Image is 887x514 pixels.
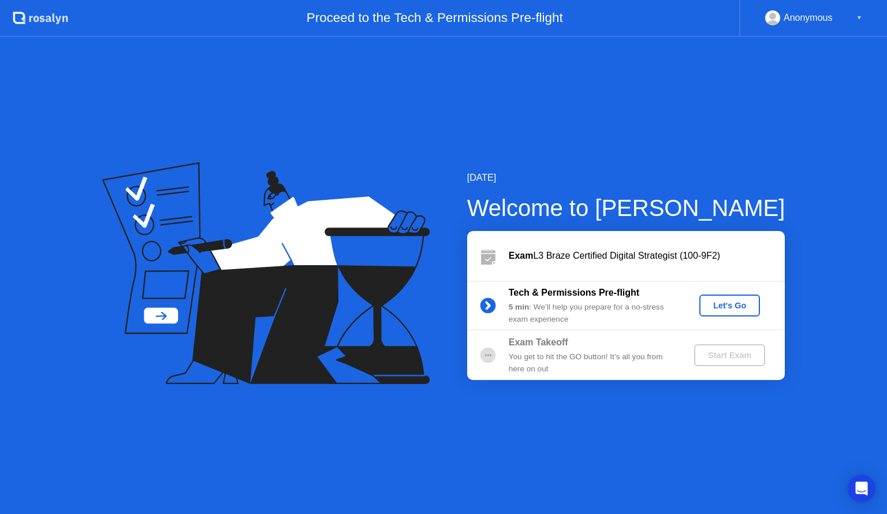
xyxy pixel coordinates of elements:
div: You get to hit the GO button! It’s all you from here on out [509,351,675,375]
div: : We’ll help you prepare for a no-stress exam experience [509,301,675,325]
div: Open Intercom Messenger [848,475,875,502]
div: [DATE] [467,171,785,185]
div: Anonymous [784,10,833,25]
b: Tech & Permissions Pre-flight [509,288,639,297]
div: Welcome to [PERSON_NAME] [467,191,785,225]
div: ▼ [856,10,862,25]
button: Let's Go [699,295,760,316]
div: Let's Go [704,301,755,310]
b: Exam Takeoff [509,337,568,347]
div: L3 Braze Certified Digital Strategist (100-9F2) [509,249,785,263]
div: Start Exam [699,351,761,360]
b: Exam [509,251,534,260]
b: 5 min [509,303,530,311]
button: Start Exam [694,344,765,366]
